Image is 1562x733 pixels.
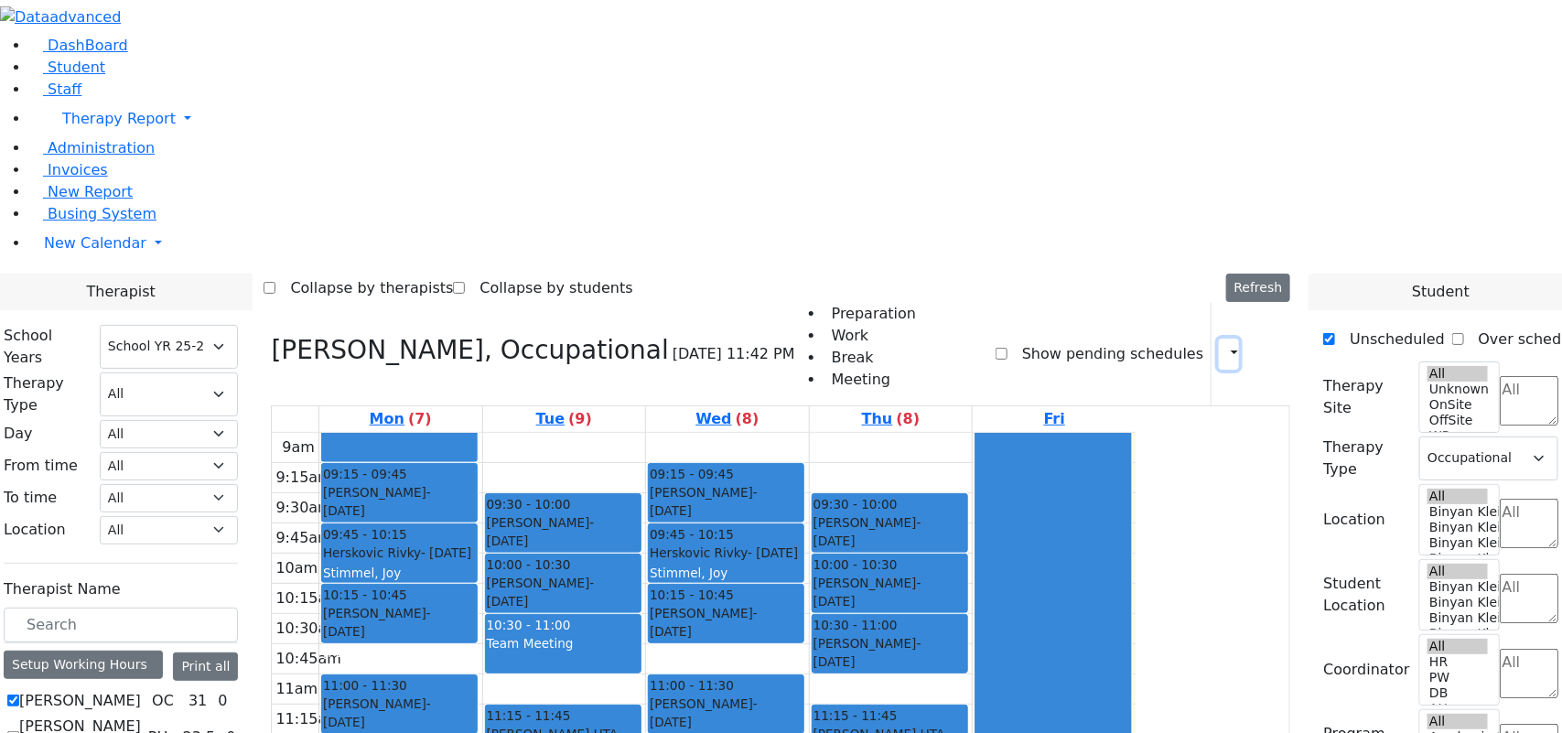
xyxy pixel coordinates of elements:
[275,274,453,303] label: Collapse by therapists
[1427,714,1487,729] option: All
[1427,489,1487,504] option: All
[323,465,407,483] span: 09:15 - 09:45
[487,574,640,611] div: [PERSON_NAME]
[813,513,966,551] div: [PERSON_NAME]
[272,678,321,700] div: 11am
[1500,574,1558,623] textarea: Search
[650,604,803,641] div: [PERSON_NAME]
[271,335,668,366] h3: [PERSON_NAME], Occupational
[323,643,476,662] div: [PERSON_NAME]
[48,161,108,178] span: Invoices
[465,274,632,303] label: Collapse by students
[650,483,803,521] div: [PERSON_NAME]
[323,544,476,562] div: Herskovic Rivky
[1427,685,1487,701] option: DB
[1323,375,1408,419] label: Therapy Site
[1427,504,1487,520] option: Binyan Klein 5
[421,545,471,560] span: - [DATE]
[44,234,146,252] span: New Calendar
[650,564,803,582] div: Stimmel, Joy
[1427,551,1487,566] option: Binyan Klein 2
[1412,281,1470,303] span: Student
[62,110,176,127] span: Therapy Report
[29,205,156,222] a: Busing System
[1323,509,1385,531] label: Location
[272,527,335,549] div: 9:45am
[323,586,407,604] span: 10:15 - 10:45
[650,525,734,544] span: 09:45 - 10:15
[48,205,156,222] span: Busing System
[1427,535,1487,551] option: Binyan Klein 3
[272,708,345,730] div: 11:15am
[650,676,734,695] span: 11:00 - 11:30
[1427,579,1487,595] option: Binyan Klein 5
[323,483,476,521] div: [PERSON_NAME]
[272,587,345,609] div: 10:15am
[48,81,81,98] span: Staff
[748,545,798,560] span: - [DATE]
[272,467,335,489] div: 9:15am
[487,513,640,551] div: [PERSON_NAME]
[4,578,121,600] label: Therapist Name
[824,369,916,391] li: Meeting
[824,347,916,369] li: Break
[4,608,238,642] input: Search
[1500,376,1558,426] textarea: Search
[736,408,759,430] label: (8)
[272,648,345,670] div: 10:45am
[813,576,921,609] span: - [DATE]
[1007,340,1203,369] label: Show pending schedules
[272,557,321,579] div: 10am
[1427,428,1487,444] option: WP
[4,423,33,445] label: Day
[29,183,133,200] a: New Report
[533,406,596,432] a: August 26, 2025
[487,634,640,652] div: Team Meeting
[323,606,431,639] span: - [DATE]
[487,555,571,574] span: 10:00 - 10:30
[87,281,156,303] span: Therapist
[29,59,105,76] a: Student
[145,690,181,712] div: OC
[1427,626,1487,641] option: Binyan Klein 2
[214,690,231,712] div: 0
[48,37,128,54] span: DashBoard
[1427,397,1487,413] option: OnSite
[487,495,571,513] span: 09:30 - 10:00
[29,37,128,54] a: DashBoard
[650,663,803,682] div: Hs-B
[1427,413,1487,428] option: OffSite
[48,183,133,200] span: New Report
[29,225,1562,262] a: New Calendar
[1279,340,1290,369] div: Delete
[323,604,476,641] div: [PERSON_NAME]
[4,325,89,369] label: School Years
[1323,659,1409,681] label: Coordinator
[650,586,734,604] span: 10:15 - 10:45
[323,695,476,732] div: [PERSON_NAME]
[1226,274,1291,302] button: Refresh
[1427,520,1487,535] option: Binyan Klein 4
[278,437,318,458] div: 9am
[4,372,89,416] label: Therapy Type
[1500,649,1558,698] textarea: Search
[813,555,898,574] span: 10:00 - 10:30
[1427,382,1487,397] option: Unknown
[650,544,803,562] div: Herskovic Rivky
[858,406,923,432] a: August 28, 2025
[29,161,108,178] a: Invoices
[650,465,734,483] span: 09:15 - 09:45
[813,616,898,634] span: 10:30 - 11:00
[673,343,795,365] span: [DATE] 11:42 PM
[29,101,1562,137] a: Therapy Report
[650,643,803,662] div: [PERSON_NAME]
[1427,595,1487,610] option: Binyan Klein 4
[824,325,916,347] li: Work
[1246,339,1255,370] div: Report
[1335,325,1445,354] label: Unscheduled
[4,651,163,679] div: Setup Working Hours
[48,59,105,76] span: Student
[185,690,210,712] div: 31
[323,485,431,518] span: - [DATE]
[272,497,335,519] div: 9:30am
